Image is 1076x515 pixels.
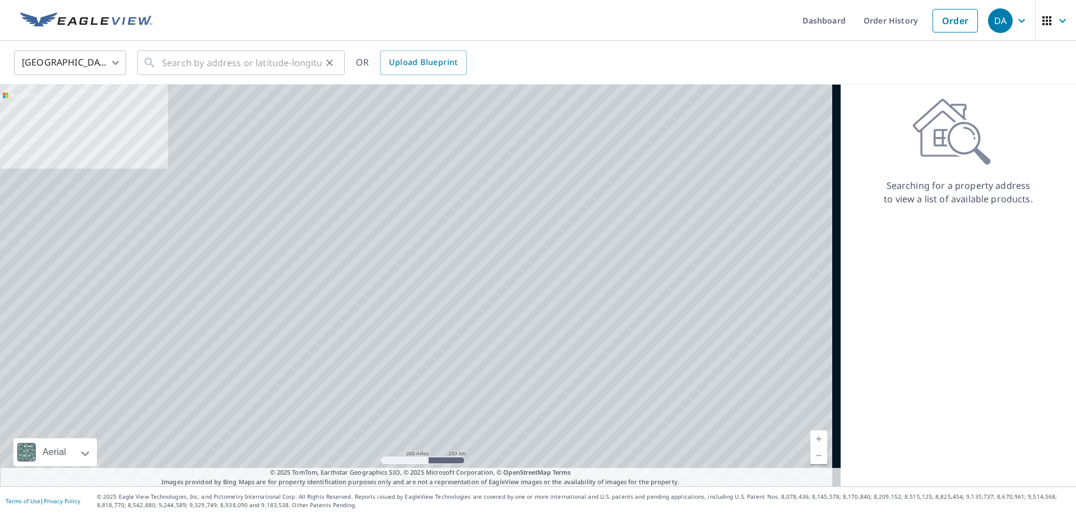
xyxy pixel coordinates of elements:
[162,47,322,78] input: Search by address or latitude-longitude
[389,55,457,69] span: Upload Blueprint
[553,468,571,476] a: Terms
[39,438,69,466] div: Aerial
[20,12,152,29] img: EV Logo
[356,50,467,75] div: OR
[44,497,80,505] a: Privacy Policy
[14,47,126,78] div: [GEOGRAPHIC_DATA]
[810,447,827,464] a: Current Level 5, Zoom Out
[933,9,978,33] a: Order
[13,438,97,466] div: Aerial
[322,55,337,71] button: Clear
[270,468,571,477] span: © 2025 TomTom, Earthstar Geographics SIO, © 2025 Microsoft Corporation, ©
[988,8,1013,33] div: DA
[97,493,1070,509] p: © 2025 Eagle View Technologies, Inc. and Pictometry International Corp. All Rights Reserved. Repo...
[883,179,1033,206] p: Searching for a property address to view a list of available products.
[6,498,80,504] p: |
[6,497,40,505] a: Terms of Use
[380,50,466,75] a: Upload Blueprint
[810,430,827,447] a: Current Level 5, Zoom In
[503,468,550,476] a: OpenStreetMap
